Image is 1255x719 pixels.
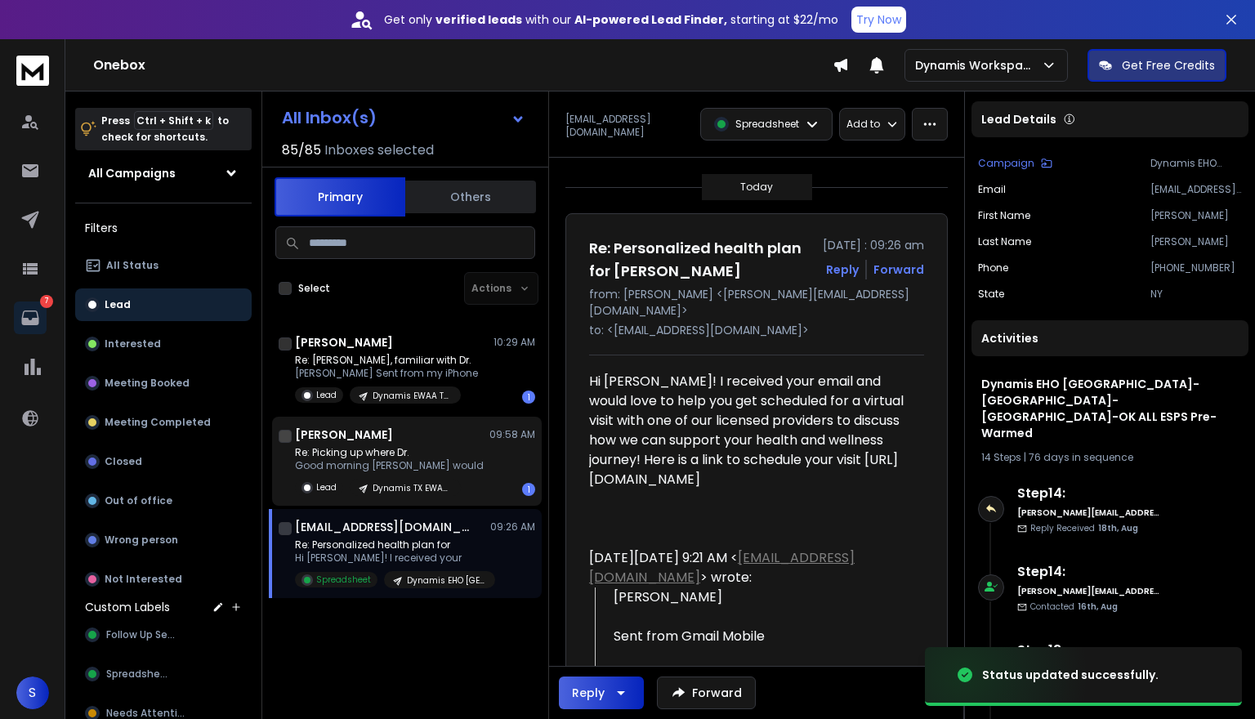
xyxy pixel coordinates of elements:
p: Lead [316,481,337,493]
h1: [PERSON_NAME] [295,334,393,351]
p: Dynamis EWAA TX OUTLOOK + OTHERs ESPS [373,390,451,402]
p: Add to [846,118,880,131]
p: Get Free Credits [1122,57,1215,74]
span: Ctrl + Shift + k [134,111,213,130]
p: Contacted [1030,601,1118,613]
p: from: [PERSON_NAME] <[PERSON_NAME][EMAIL_ADDRESS][DOMAIN_NAME]> [589,286,924,319]
p: Re: Picking up where Dr. [295,446,484,459]
p: All Status [106,259,159,272]
h3: Filters [75,217,252,239]
div: 1 [522,483,535,496]
div: Sent from Gmail Mobile [614,627,911,646]
button: Forward [657,677,756,709]
p: Hi [PERSON_NAME]! I received your [295,552,491,565]
p: Dynamis EHO [GEOGRAPHIC_DATA]-[GEOGRAPHIC_DATA]-[GEOGRAPHIC_DATA]-OK ALL ESPS Pre-Warmed [1150,157,1242,170]
button: Out of office [75,485,252,517]
span: Spreadsheet [106,668,172,681]
p: Dynamis EHO [GEOGRAPHIC_DATA]-[GEOGRAPHIC_DATA]-[GEOGRAPHIC_DATA]-OK ALL ESPS Pre-Warmed [407,574,485,587]
h3: Custom Labels [85,599,170,615]
p: State [978,288,1004,301]
button: Meeting Booked [75,367,252,400]
button: Get Free Credits [1088,49,1226,82]
h1: [PERSON_NAME] [295,426,393,443]
button: Reply [559,677,644,709]
p: Today [740,181,773,194]
p: [PERSON_NAME] Sent from my iPhone [295,367,478,380]
h1: Onebox [93,56,833,75]
p: 10:29 AM [494,336,535,349]
h1: All Campaigns [88,165,176,181]
span: Follow Up Sent [106,628,178,641]
button: Lead [75,288,252,321]
p: 09:58 AM [489,428,535,441]
p: Campaign [978,157,1034,170]
p: Get only with our starting at $22/mo [384,11,838,28]
h6: [PERSON_NAME][EMAIL_ADDRESS][DOMAIN_NAME] [1017,507,1160,519]
button: Not Interested [75,563,252,596]
p: Phone [978,261,1008,275]
button: S [16,677,49,709]
div: Forward [873,261,924,278]
p: Re: [PERSON_NAME], familiar with Dr. [295,354,478,367]
button: Campaign [978,157,1052,170]
p: 7 [40,295,53,308]
p: Wrong person [105,534,178,547]
span: 18th, Aug [1098,522,1138,534]
strong: AI-powered Lead Finder, [574,11,727,28]
div: [PERSON_NAME] [614,587,911,646]
button: All Status [75,249,252,282]
a: [EMAIL_ADDRESS][DOMAIN_NAME] [589,548,855,587]
button: Interested [75,328,252,360]
p: Out of office [105,494,172,507]
p: Meeting Completed [105,416,211,429]
label: Select [298,282,330,295]
p: to: <[EMAIL_ADDRESS][DOMAIN_NAME]> [589,322,924,338]
a: 7 [14,301,47,334]
button: Closed [75,445,252,478]
span: 85 / 85 [282,141,321,160]
p: Spreadsheet [316,574,371,586]
p: Email [978,183,1006,196]
button: Wrong person [75,524,252,556]
div: | [981,451,1239,464]
button: Spreadsheet [75,658,252,690]
p: Dynamis TX EWAA Google Only - Newly Warmed [373,482,451,494]
p: 09:26 AM [490,520,535,534]
p: NY [1150,288,1242,301]
p: [PERSON_NAME] [1150,235,1242,248]
button: Others [405,179,536,215]
button: Follow Up Sent [75,619,252,651]
p: [PHONE_NUMBER] [1150,261,1242,275]
p: Meeting Booked [105,377,190,390]
div: Hi [PERSON_NAME]! I received your email and would love to help you get scheduled for a virtual vi... [589,372,911,489]
p: Spreadsheet [735,118,799,131]
button: Reply [826,261,859,278]
button: Primary [275,177,405,217]
p: [EMAIL_ADDRESS][DOMAIN_NAME] [1150,183,1242,196]
h1: Re: Personalized health plan for [PERSON_NAME] [589,237,813,283]
div: [DATE][DATE] 9:21 AM < > wrote: [589,548,911,587]
div: Status updated successfully. [982,667,1159,683]
h1: All Inbox(s) [282,109,377,126]
div: 1 [522,391,535,404]
img: logo [16,56,49,86]
p: Last Name [978,235,1031,248]
p: First Name [978,209,1030,222]
h1: [EMAIL_ADDRESS][DOMAIN_NAME] [295,519,475,535]
h6: Step 14 : [1017,484,1160,503]
p: Dynamis Workspace [915,57,1041,74]
p: Good morning [PERSON_NAME] would [295,459,484,472]
h3: Inboxes selected [324,141,434,160]
p: Re: Personalized health plan for [295,538,491,552]
span: 14 Steps [981,450,1021,464]
p: Try Now [856,11,901,28]
span: 76 days in sequence [1029,450,1133,464]
p: [PERSON_NAME] [1150,209,1242,222]
p: Lead [316,389,337,401]
h6: Step 14 : [1017,562,1160,582]
h6: [PERSON_NAME][EMAIL_ADDRESS][DOMAIN_NAME] [1017,585,1160,597]
div: Reply [572,685,605,701]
